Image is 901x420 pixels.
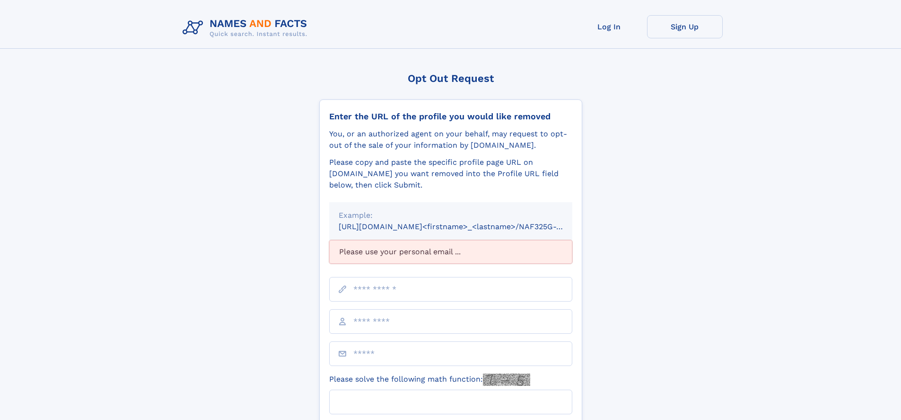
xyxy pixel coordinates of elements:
div: Please use your personal email ... [329,240,572,264]
div: You, or an authorized agent on your behalf, may request to opt-out of the sale of your informatio... [329,128,572,151]
div: Opt Out Request [319,72,582,84]
a: Sign Up [647,15,723,38]
small: [URL][DOMAIN_NAME]<firstname>_<lastname>/NAF325G-xxxxxxxx [339,222,590,231]
div: Example: [339,210,563,221]
img: Logo Names and Facts [179,15,315,41]
div: Enter the URL of the profile you would like removed [329,111,572,122]
a: Log In [571,15,647,38]
label: Please solve the following math function: [329,374,530,386]
div: Please copy and paste the specific profile page URL on [DOMAIN_NAME] you want removed into the Pr... [329,157,572,191]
